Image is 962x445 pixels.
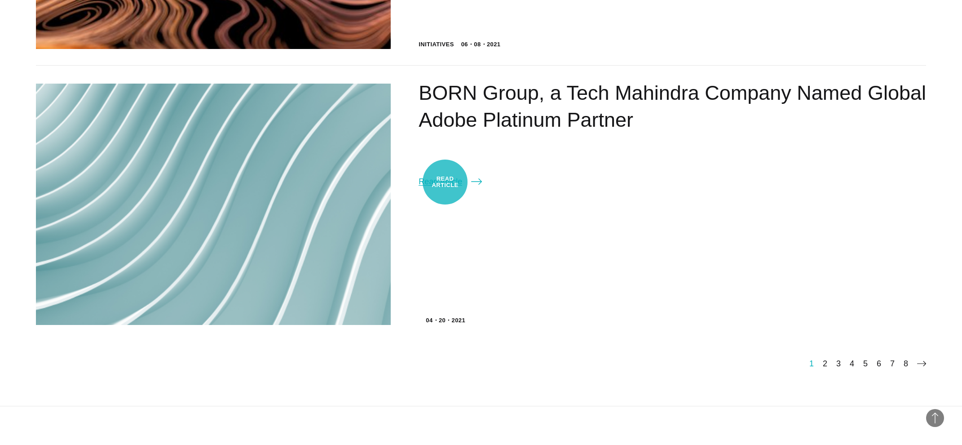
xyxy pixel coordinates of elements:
[823,359,827,368] a: 2
[461,40,501,49] time: 06・08・2021
[419,175,482,188] a: Read Article
[877,359,881,368] a: 6
[426,316,465,325] time: 04・20・2021
[836,359,841,368] a: 3
[904,359,908,368] a: 8
[419,81,926,131] a: BORN Group, a Tech Mahindra Company Named Global Adobe Platinum Partner
[863,359,868,368] a: 5
[926,409,944,427] button: Back to Top
[890,359,895,368] a: 7
[419,41,454,48] a: Initiatives
[809,359,814,368] span: 1
[850,359,854,368] a: 4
